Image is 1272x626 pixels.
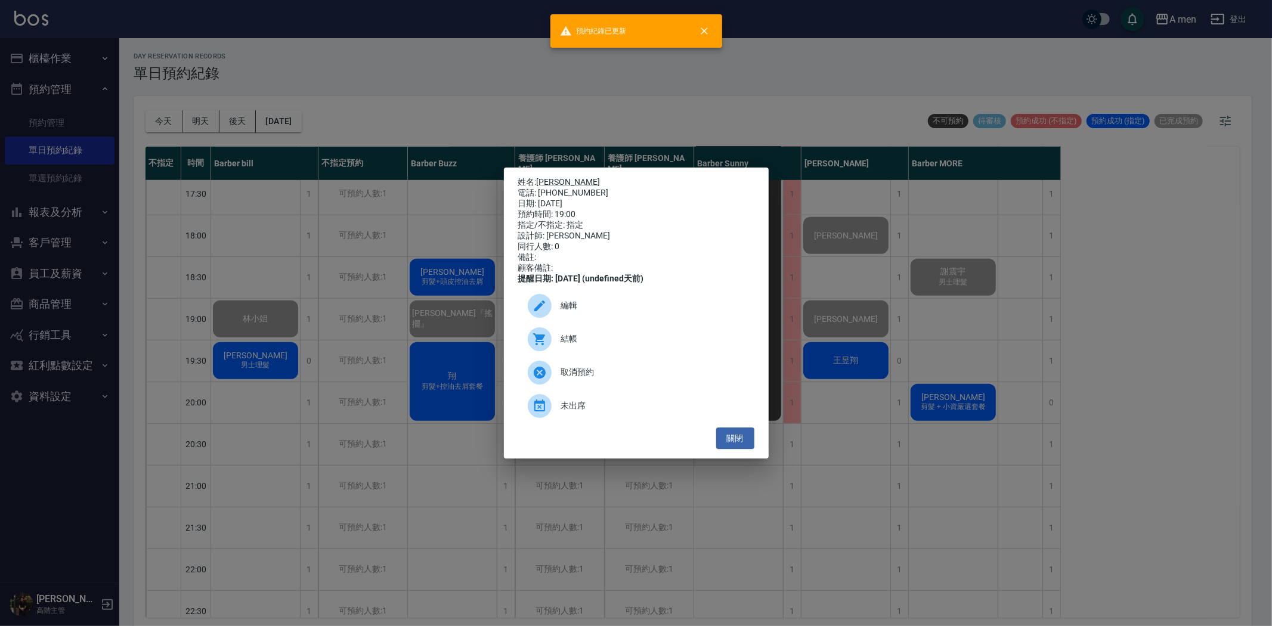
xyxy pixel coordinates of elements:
[537,177,601,187] a: [PERSON_NAME]
[518,274,754,284] div: 提醒日期: [DATE] (undefined天前)
[518,252,754,263] div: 備註:
[518,231,754,241] div: 設計師: [PERSON_NAME]
[518,177,754,188] p: 姓名:
[518,356,754,389] div: 取消預約
[518,289,754,323] div: 編輯
[518,263,754,274] div: 顧客備註:
[518,323,754,356] a: 結帳
[518,209,754,220] div: 預約時間: 19:00
[518,241,754,252] div: 同行人數: 0
[561,299,745,312] span: 編輯
[518,389,754,423] div: 未出席
[691,18,717,44] button: close
[518,188,754,199] div: 電話: [PHONE_NUMBER]
[561,366,745,379] span: 取消預約
[716,427,754,450] button: 關閉
[560,25,627,37] span: 預約紀錄已更新
[561,399,745,412] span: 未出席
[518,220,754,231] div: 指定/不指定: 指定
[518,199,754,209] div: 日期: [DATE]
[561,333,745,345] span: 結帳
